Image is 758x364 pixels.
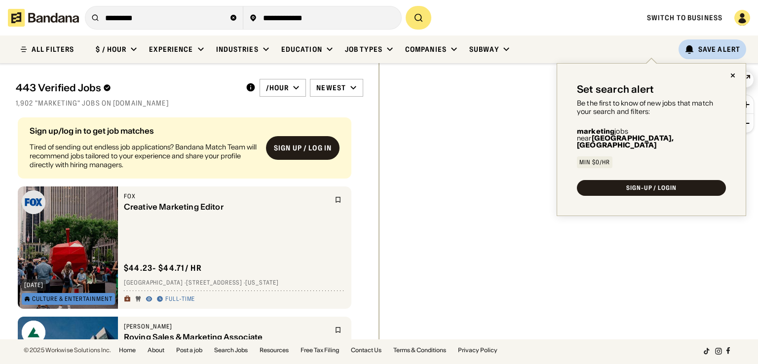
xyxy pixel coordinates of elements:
div: Set search alert [577,83,654,95]
img: Fox logo [22,190,45,214]
div: 1,902 "marketing" jobs on [DOMAIN_NAME] [16,99,363,108]
div: Newest [316,83,346,92]
div: Roving Sales & Marketing Associate [124,332,329,342]
img: Bozzuto logo [22,321,45,344]
div: Save Alert [698,45,740,54]
a: About [148,347,164,353]
div: [DATE] [24,282,43,288]
div: 443 Verified Jobs [16,82,238,94]
div: [PERSON_NAME] [124,323,329,330]
a: Terms & Conditions [393,347,446,353]
a: Switch to Business [647,13,722,22]
div: Industries [216,45,259,54]
div: [GEOGRAPHIC_DATA] · [STREET_ADDRESS] · [US_STATE] [124,279,345,287]
div: /hour [266,83,289,92]
div: © 2025 Workwise Solutions Inc. [24,347,111,353]
div: jobs near [577,128,726,148]
a: Home [119,347,136,353]
img: Bandana logotype [8,9,79,27]
a: Post a job [176,347,202,353]
div: ALL FILTERS [32,46,74,53]
div: Full-time [165,295,195,303]
a: Resources [260,347,289,353]
b: marketing [577,127,614,136]
div: Companies [405,45,447,54]
div: Tired of sending out endless job applications? Bandana Match Team will recommend jobs tailored to... [30,143,258,170]
b: [GEOGRAPHIC_DATA], [GEOGRAPHIC_DATA] [577,134,674,149]
a: Contact Us [351,347,381,353]
div: Subway [469,45,499,54]
div: Education [281,45,322,54]
div: Fox [124,192,329,200]
div: SIGN-UP / LOGIN [626,185,677,191]
div: Min $0/hr [579,159,610,165]
div: Culture & Entertainment [32,296,113,302]
a: Search Jobs [214,347,248,353]
div: grid [16,113,363,339]
div: Sign up / Log in [274,144,332,152]
div: Sign up/log in to get job matches [30,127,258,135]
div: Job Types [345,45,382,54]
div: Experience [149,45,193,54]
a: Privacy Policy [458,347,497,353]
div: $ 44.23 - $44.71 / hr [124,263,202,273]
div: $ / hour [96,45,126,54]
div: Creative Marketing Editor [124,202,329,212]
div: Be the first to know of new jobs that match your search and filters: [577,99,726,116]
a: Free Tax Filing [301,347,339,353]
